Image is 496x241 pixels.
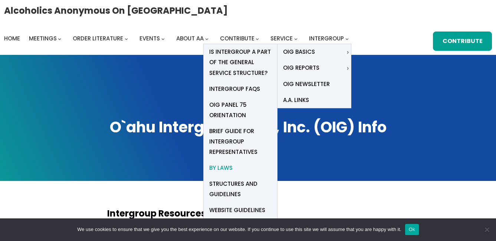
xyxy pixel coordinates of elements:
[176,34,204,42] span: About AA
[283,95,309,105] span: A.A. Links
[58,37,61,40] button: Meetings submenu
[345,37,349,40] button: Intergroup submenu
[204,81,277,97] a: Intergroup FAQs
[4,33,20,44] a: Home
[346,50,349,54] button: OIG Basics submenu
[4,33,351,44] nav: Intergroup
[125,37,128,40] button: Order Literature submenu
[4,3,228,19] a: Alcoholics Anonymous on [GEOGRAPHIC_DATA]
[283,63,319,73] span: OIG Reports
[209,84,260,94] span: Intergroup FAQs
[270,34,293,42] span: Service
[139,34,160,42] span: Events
[220,33,254,44] a: Contribute
[209,47,272,78] span: Is Intergroup a part of the General Service Structure?
[209,126,272,157] span: Brief Guide for Intergroup Representatives
[176,33,204,44] a: About AA
[483,226,490,233] span: No
[107,208,389,219] h4: Intergroup Resources
[209,100,272,121] span: OIG Panel 75 Orientation
[205,37,208,40] button: About AA submenu
[209,163,233,173] span: By Laws
[256,37,259,40] button: Contribute submenu
[309,33,344,44] a: Intergroup
[309,34,344,42] span: Intergroup
[294,37,298,40] button: Service submenu
[161,37,165,40] button: Events submenu
[277,76,351,92] a: OIG Newsletter
[204,44,277,81] a: Is Intergroup a part of the General Service Structure?
[29,33,57,44] a: Meetings
[4,34,20,42] span: Home
[270,33,293,44] a: Service
[204,97,277,123] a: OIG Panel 75 Orientation
[139,33,160,44] a: Events
[277,92,351,108] a: A.A. Links
[277,44,345,60] a: OIG Basics
[204,123,277,160] a: Brief Guide for Intergroup Representatives
[204,160,277,176] a: By Laws
[29,34,57,42] span: Meetings
[77,226,401,233] span: We use cookies to ensure that we give you the best experience on our website. If you continue to ...
[209,205,265,215] span: Website Guidelines
[283,79,330,89] span: OIG Newsletter
[209,179,272,199] span: Structures and Guidelines
[346,66,349,70] button: OIG Reports submenu
[73,34,123,42] span: Order Literature
[7,117,489,138] h1: O`ahu Intergroup of HI, Inc. (OIG) Info
[433,32,492,51] a: Contribute
[204,176,277,202] a: Structures and Guidelines
[405,224,419,235] button: Ok
[283,47,315,57] span: OIG Basics
[204,202,277,218] a: Website Guidelines
[220,34,254,42] span: Contribute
